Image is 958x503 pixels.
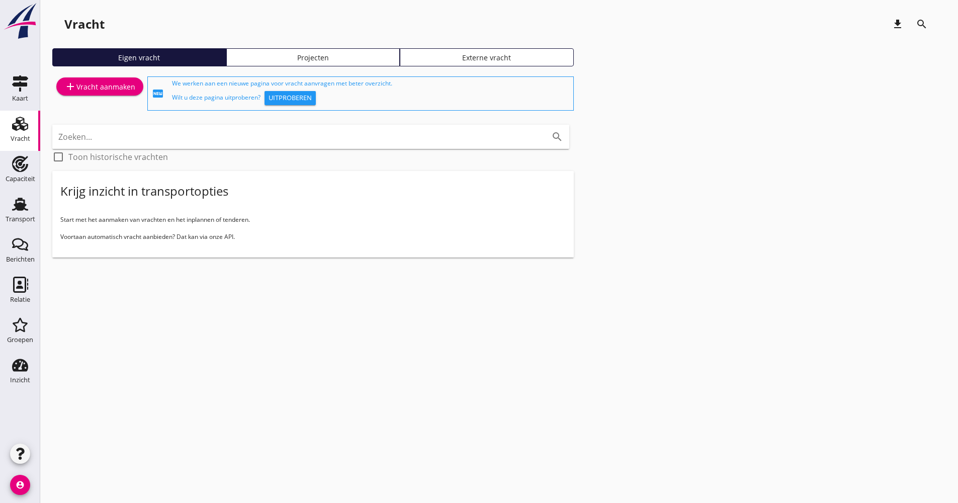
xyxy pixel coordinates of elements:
[6,176,35,182] div: Capaciteit
[12,95,28,102] div: Kaart
[64,16,105,32] div: Vracht
[58,129,535,145] input: Zoeken...
[916,18,928,30] i: search
[57,52,222,63] div: Eigen vracht
[60,215,566,224] p: Start met het aanmaken van vrachten en het inplannen of tenderen.
[56,77,143,96] a: Vracht aanmaken
[265,91,316,105] button: Uitproberen
[6,216,35,222] div: Transport
[10,377,30,383] div: Inzicht
[60,183,228,199] div: Krijg inzicht in transportopties
[226,48,400,66] a: Projecten
[231,52,396,63] div: Projecten
[10,475,30,495] i: account_circle
[64,80,135,93] div: Vracht aanmaken
[2,3,38,40] img: logo-small.a267ee39.svg
[11,135,30,142] div: Vracht
[551,131,563,143] i: search
[7,337,33,343] div: Groepen
[400,48,574,66] a: Externe vracht
[269,93,312,103] div: Uitproberen
[68,152,168,162] label: Toon historische vrachten
[64,80,76,93] i: add
[152,88,164,100] i: fiber_new
[6,256,35,263] div: Berichten
[892,18,904,30] i: download
[52,48,226,66] a: Eigen vracht
[60,232,566,241] p: Voortaan automatisch vracht aanbieden? Dat kan via onze API.
[404,52,569,63] div: Externe vracht
[172,79,569,108] div: We werken aan een nieuwe pagina voor vracht aanvragen met beter overzicht. Wilt u deze pagina uit...
[10,296,30,303] div: Relatie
